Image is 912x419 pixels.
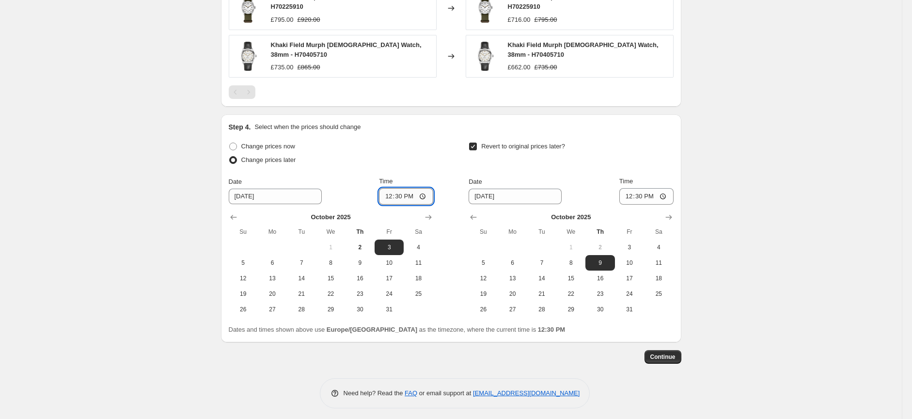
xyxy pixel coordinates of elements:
button: Thursday October 30 2025 [346,302,375,317]
span: 4 [408,243,429,251]
button: Saturday October 25 2025 [404,286,433,302]
a: [EMAIL_ADDRESS][DOMAIN_NAME] [473,389,580,397]
button: Tuesday October 7 2025 [287,255,316,271]
strike: £795.00 [535,15,557,25]
th: Tuesday [527,224,556,240]
span: 6 [262,259,283,267]
button: Monday October 27 2025 [258,302,287,317]
button: Thursday October 16 2025 [346,271,375,286]
button: Saturday October 4 2025 [404,240,433,255]
button: Tuesday October 21 2025 [287,286,316,302]
span: 3 [619,243,640,251]
div: £735.00 [271,63,294,72]
button: Tuesday October 14 2025 [287,271,316,286]
span: 4 [648,243,669,251]
strike: £920.00 [298,15,320,25]
b: Europe/[GEOGRAPHIC_DATA] [327,326,417,333]
img: h70405710_80x.png [234,42,263,71]
button: Wednesday October 29 2025 [316,302,345,317]
span: Khaki Field Murph [DEMOGRAPHIC_DATA] Watch, 38mm - H70405710 [271,41,422,58]
button: Friday October 24 2025 [615,286,644,302]
span: Fr [378,228,400,236]
button: Friday October 10 2025 [615,255,644,271]
th: Friday [615,224,644,240]
span: Su [472,228,494,236]
button: Wednesday October 1 2025 [556,240,585,255]
button: Friday October 17 2025 [615,271,644,286]
button: Friday October 17 2025 [375,271,404,286]
span: 21 [291,290,312,298]
button: Thursday October 9 2025 [585,255,614,271]
button: Wednesday October 8 2025 [556,255,585,271]
th: Saturday [644,224,673,240]
span: 18 [408,274,429,282]
button: Monday October 6 2025 [258,255,287,271]
span: 31 [378,306,400,313]
button: Today Thursday October 2 2025 [585,240,614,255]
span: 26 [472,306,494,313]
span: Change prices now [241,143,295,150]
span: Sa [408,228,429,236]
button: Monday October 20 2025 [498,286,527,302]
span: 19 [472,290,494,298]
span: 16 [589,274,611,282]
button: Thursday October 16 2025 [585,271,614,286]
span: 28 [291,306,312,313]
span: Sa [648,228,669,236]
span: 12 [233,274,254,282]
span: 25 [408,290,429,298]
button: Friday October 24 2025 [375,286,404,302]
button: Saturday October 18 2025 [644,271,673,286]
span: 2 [589,243,611,251]
button: Tuesday October 28 2025 [287,302,316,317]
button: Monday October 20 2025 [258,286,287,302]
span: 30 [349,306,371,313]
button: Sunday October 5 2025 [469,255,498,271]
button: Show previous month, September 2025 [227,210,240,224]
div: £662.00 [508,63,531,72]
button: Monday October 13 2025 [258,271,287,286]
span: or email support at [417,389,473,397]
strike: £865.00 [298,63,320,72]
button: Sunday October 19 2025 [229,286,258,302]
button: Wednesday October 1 2025 [316,240,345,255]
button: Sunday October 19 2025 [469,286,498,302]
span: 8 [320,259,341,267]
span: 29 [320,306,341,313]
button: Thursday October 30 2025 [585,302,614,317]
div: £795.00 [271,15,294,25]
span: Su [233,228,254,236]
button: Wednesday October 29 2025 [556,302,585,317]
span: Fr [619,228,640,236]
span: 9 [349,259,371,267]
span: 23 [349,290,371,298]
button: Wednesday October 22 2025 [316,286,345,302]
span: 13 [262,274,283,282]
span: 9 [589,259,611,267]
button: Friday October 3 2025 [375,240,404,255]
span: 31 [619,306,640,313]
span: 8 [560,259,582,267]
span: 13 [502,274,523,282]
span: 15 [320,274,341,282]
button: Tuesday October 14 2025 [527,271,556,286]
button: Sunday October 5 2025 [229,255,258,271]
span: 2 [349,243,371,251]
input: 12:00 [379,188,433,205]
button: Thursday October 23 2025 [346,286,375,302]
span: 21 [531,290,552,298]
button: Thursday October 9 2025 [346,255,375,271]
span: Mo [262,228,283,236]
span: Date [229,178,242,185]
span: Th [589,228,611,236]
span: Time [619,177,633,185]
span: Tu [531,228,552,236]
span: 23 [589,290,611,298]
span: 19 [233,290,254,298]
button: Monday October 6 2025 [498,255,527,271]
span: Change prices later [241,156,296,163]
button: Sunday October 12 2025 [469,271,498,286]
button: Wednesday October 8 2025 [316,255,345,271]
span: Khaki Field Murph [DEMOGRAPHIC_DATA] Watch, 38mm - H70405710 [508,41,659,58]
button: Friday October 10 2025 [375,255,404,271]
